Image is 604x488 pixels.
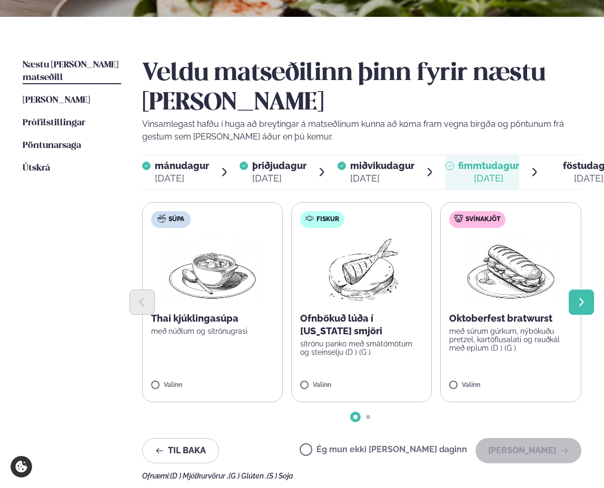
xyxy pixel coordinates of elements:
[252,160,306,171] span: þriðjudagur
[267,472,293,480] span: (S ) Soja
[23,164,50,173] span: Útskrá
[252,172,306,185] div: [DATE]
[305,214,314,223] img: fish.svg
[458,172,519,185] div: [DATE]
[316,215,339,224] span: Fiskur
[142,472,582,480] div: Ofnæmi:
[142,118,582,143] p: Vinsamlegast hafðu í huga að breytingar á matseðlinum kunna að koma fram vegna birgða og pöntunum...
[23,162,50,175] a: Útskrá
[155,172,209,185] div: [DATE]
[151,312,274,325] p: Thai kjúklingasúpa
[142,59,582,118] h2: Veldu matseðilinn þinn fyrir næstu [PERSON_NAME]
[449,312,572,325] p: Oktoberfest bratwurst
[170,472,229,480] span: (D ) Mjólkurvörur ,
[300,312,423,337] p: Ofnbökuð lúða í [US_STATE] smjöri
[466,215,500,224] span: Svínakjöt
[157,214,166,223] img: soup.svg
[569,290,594,315] button: Next slide
[142,438,219,463] button: Til baka
[23,96,90,105] span: [PERSON_NAME]
[23,61,118,82] span: Næstu [PERSON_NAME] matseðill
[130,290,155,315] button: Previous slide
[229,472,267,480] span: (G ) Glúten ,
[23,59,121,84] a: Næstu [PERSON_NAME] matseðill
[23,94,90,107] a: [PERSON_NAME]
[476,438,581,463] button: [PERSON_NAME]
[366,415,370,419] span: Go to slide 2
[23,118,85,127] span: Prófílstillingar
[23,117,85,130] a: Prófílstillingar
[23,140,81,152] a: Pöntunarsaga
[454,214,463,223] img: pork.svg
[315,236,408,304] img: Fish.png
[350,172,414,185] div: [DATE]
[166,236,259,304] img: Soup.png
[151,327,274,335] p: með núðlum og sítrónugrasi
[11,456,32,477] a: Cookie settings
[350,160,414,171] span: miðvikudagur
[169,215,184,224] span: Súpa
[155,160,209,171] span: mánudagur
[449,327,572,352] p: með súrum gúrkum, nýbökuðu pretzel, kartöflusalati og rauðkál með eplum (D ) (G )
[23,141,81,150] span: Pöntunarsaga
[458,160,519,171] span: fimmtudagur
[464,236,557,304] img: Panini.png
[353,415,358,419] span: Go to slide 1
[300,340,423,356] p: sítrónu panko með smátómötum og steinselju (D ) (G )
